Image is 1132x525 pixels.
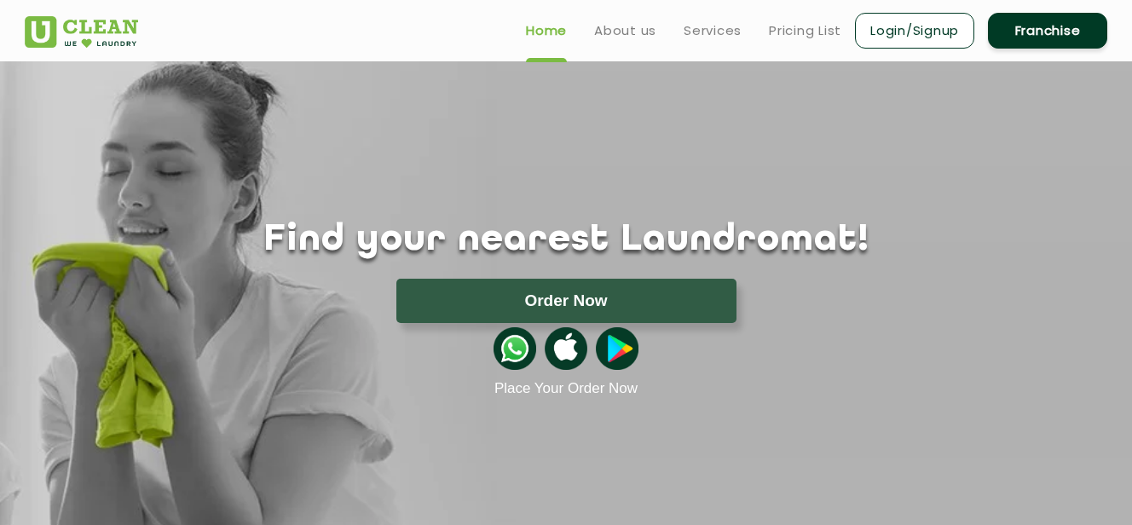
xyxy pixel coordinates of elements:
img: whatsappicon.png [494,327,536,370]
a: Login/Signup [855,13,974,49]
a: About us [594,20,656,41]
h1: Find your nearest Laundromat! [12,219,1120,262]
a: Home [526,20,567,41]
a: Franchise [988,13,1107,49]
button: Order Now [396,279,736,323]
img: UClean Laundry and Dry Cleaning [25,16,138,48]
a: Place Your Order Now [494,380,638,397]
img: playstoreicon.png [596,327,638,370]
a: Pricing List [769,20,841,41]
img: apple-icon.png [545,327,587,370]
a: Services [684,20,742,41]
